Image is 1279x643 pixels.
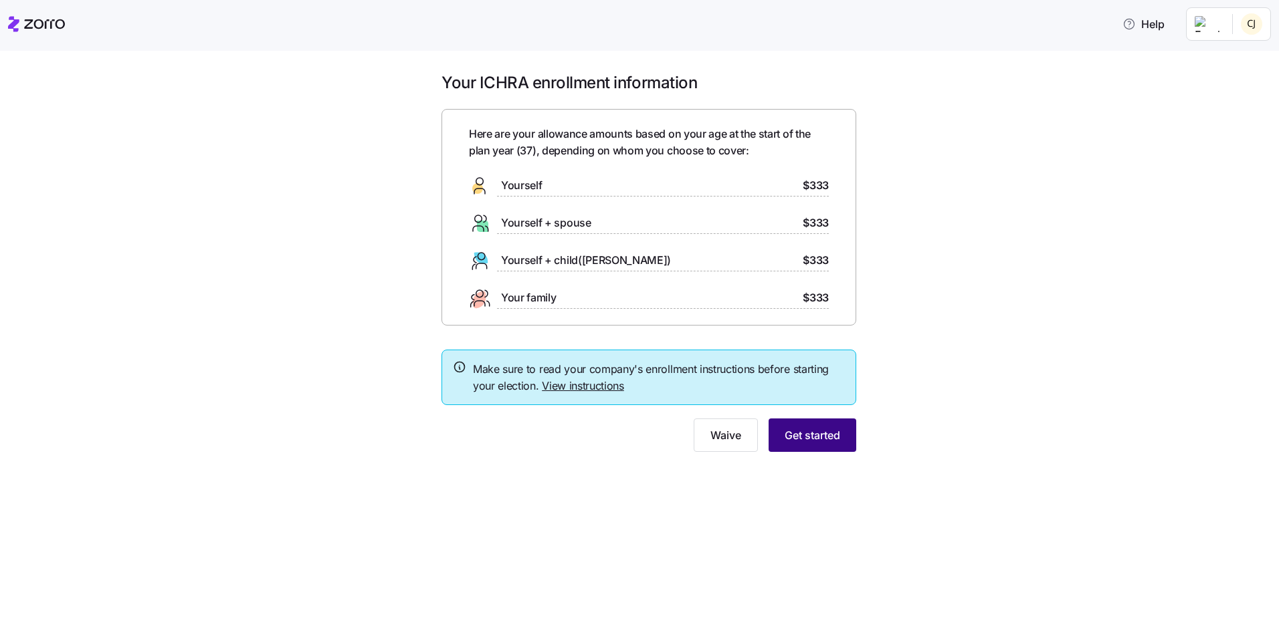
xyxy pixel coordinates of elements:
[473,361,845,394] span: Make sure to read your company's enrollment instructions before starting your election.
[710,427,741,443] span: Waive
[1122,16,1165,32] span: Help
[542,379,624,392] a: View instructions
[803,215,829,231] span: $333
[803,289,829,306] span: $333
[694,418,758,452] button: Waive
[803,177,829,194] span: $333
[785,427,840,443] span: Get started
[1112,11,1175,37] button: Help
[501,215,591,231] span: Yourself + spouse
[1195,16,1221,32] img: Employer logo
[441,72,856,93] h1: Your ICHRA enrollment information
[1241,13,1262,35] img: 227d0eebf18cb34d8a22f69fb447ba6d
[769,418,856,452] button: Get started
[501,252,671,269] span: Yourself + child([PERSON_NAME])
[501,177,542,194] span: Yourself
[469,126,829,159] span: Here are your allowance amounts based on your age at the start of the plan year ( 37 ), depending...
[501,289,556,306] span: Your family
[803,252,829,269] span: $333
